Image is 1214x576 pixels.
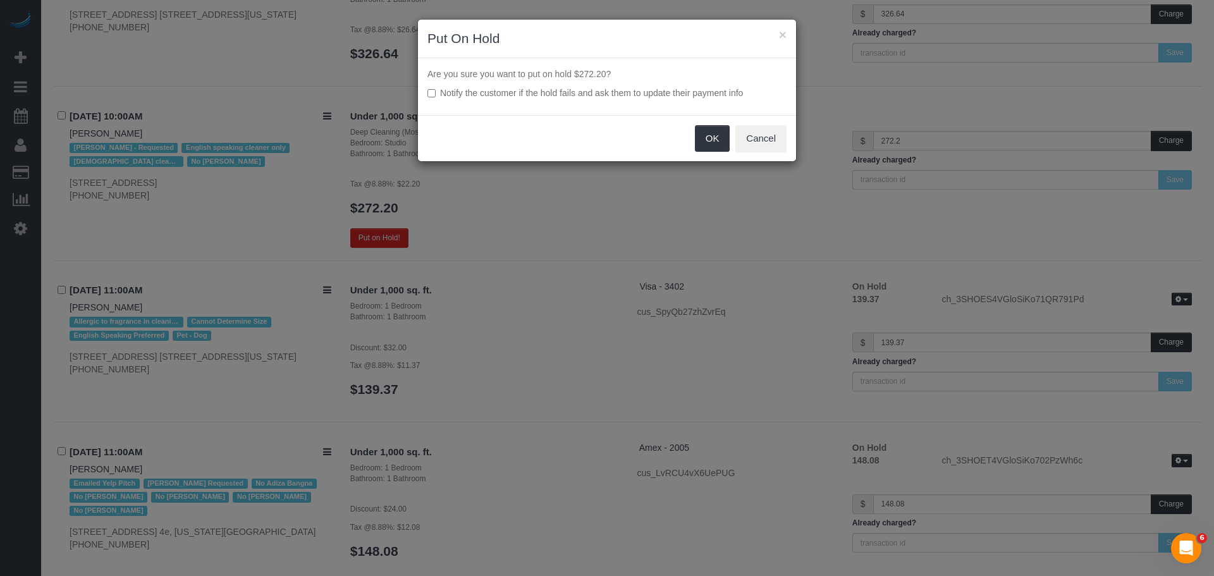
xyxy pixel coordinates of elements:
[779,28,787,41] button: ×
[418,20,796,161] sui-modal: Put On Hold
[427,29,787,48] h3: Put On Hold
[695,125,730,152] button: OK
[735,125,787,152] button: Cancel
[1197,533,1207,543] span: 6
[427,89,436,97] input: Notify the customer if the hold fails and ask them to update their payment info
[427,87,787,99] label: Notify the customer if the hold fails and ask them to update their payment info
[1171,533,1201,563] iframe: Intercom live chat
[427,69,611,79] span: Are you sure you want to put on hold $272.20?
